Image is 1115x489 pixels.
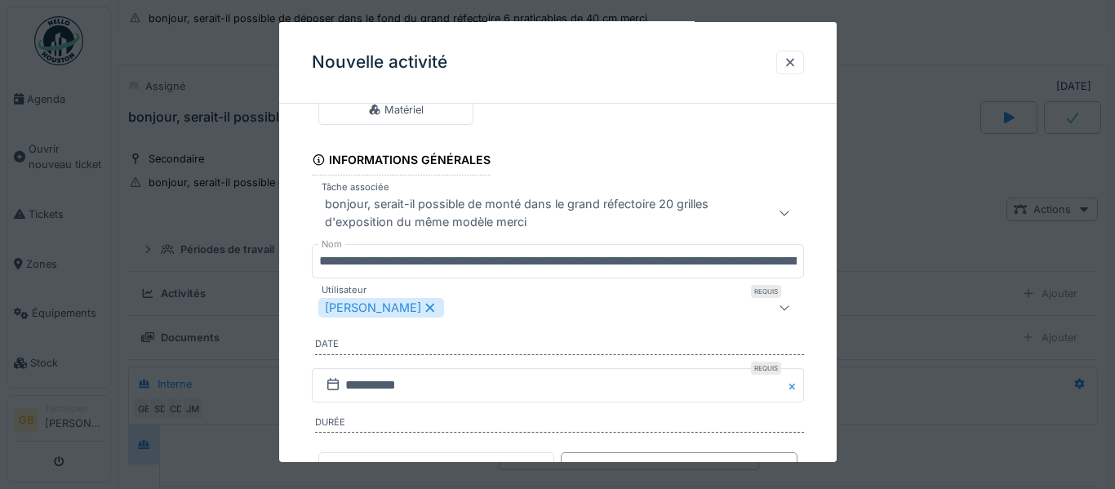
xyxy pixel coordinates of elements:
div: Requis [751,361,781,374]
label: Date [315,337,804,355]
div: [PERSON_NAME] [318,298,444,318]
div: Requis [751,285,781,298]
label: Tâche associée [318,180,393,194]
h3: Nouvelle activité [312,52,447,73]
div: Horaire [410,460,463,475]
label: Durée [315,415,804,433]
div: Informations générales [312,148,491,176]
div: Durée [656,460,702,475]
label: Nom [318,238,345,251]
div: Matériel [368,102,424,118]
label: Utilisateur [318,283,370,297]
div: bonjour, serait-il possible de monté dans le grand réfectoire 20 grilles d'exposition du même mod... [318,195,736,230]
button: Close [786,367,804,402]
